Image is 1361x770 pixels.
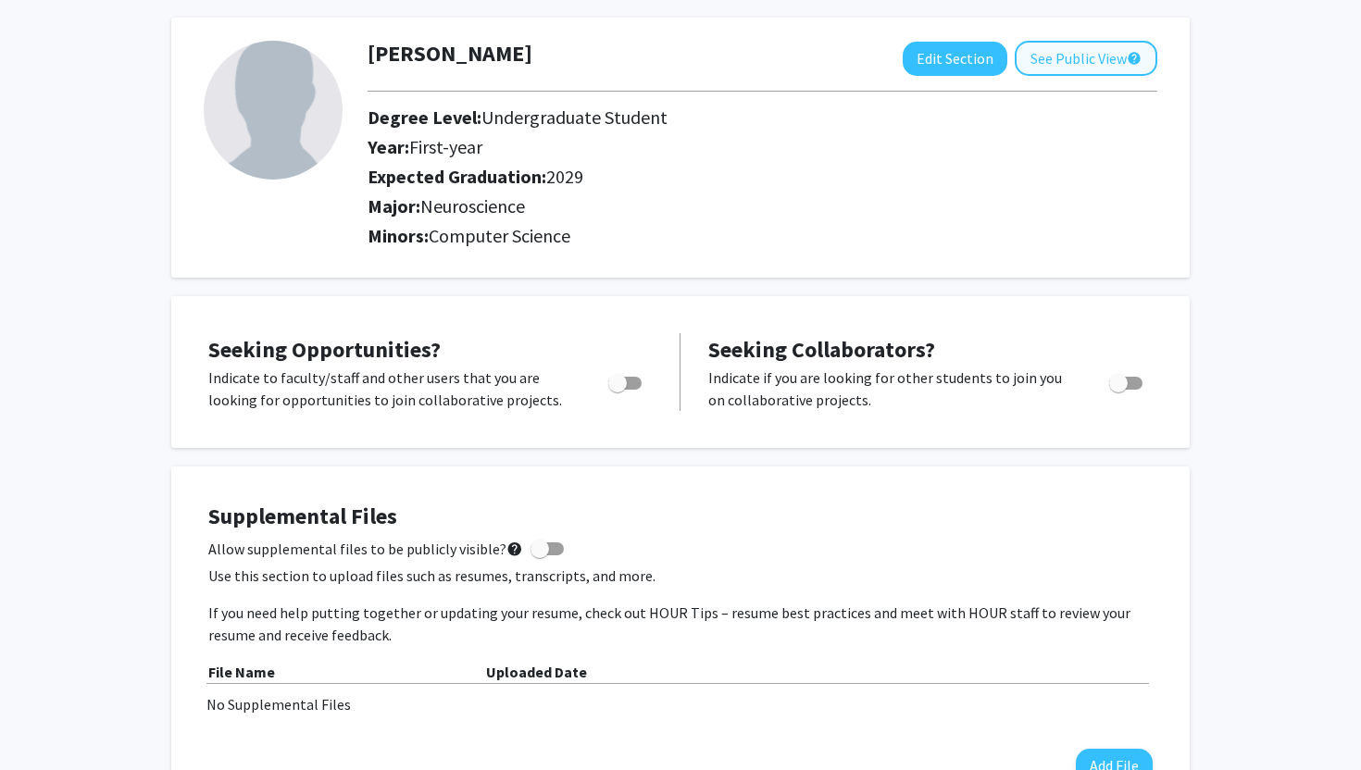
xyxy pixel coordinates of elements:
div: No Supplemental Files [206,693,1155,715]
span: 2029 [546,165,583,188]
p: If you need help putting together or updating your resume, check out HOUR Tips – resume best prac... [208,602,1153,646]
span: Neuroscience [420,194,525,217]
p: Indicate if you are looking for other students to join you on collaborative projects. [708,366,1074,411]
span: Undergraduate Student [481,106,668,129]
h2: Major: [368,195,1157,217]
b: File Name [208,663,275,681]
h4: Supplemental Files [208,503,1153,530]
p: Indicate to faculty/staff and other users that you are looking for opportunities to join collabor... [208,366,573,411]
span: First-year [409,135,482,158]
b: Uploaded Date [486,663,587,681]
div: Toggle [601,366,652,394]
span: Computer Science [429,224,570,247]
button: See Public View [1015,41,1157,76]
h1: [PERSON_NAME] [368,41,532,68]
mat-icon: help [1127,47,1142,69]
h2: Expected Graduation: [368,166,1054,188]
h2: Minors: [368,225,1157,247]
img: Profile Picture [204,41,343,180]
div: Toggle [1102,366,1153,394]
span: Allow supplemental files to be publicly visible? [208,538,523,560]
iframe: Chat [14,687,79,756]
h2: Degree Level: [368,106,1054,129]
span: Seeking Opportunities? [208,335,441,364]
h2: Year: [368,136,1054,158]
button: Edit Section [903,42,1007,76]
mat-icon: help [506,538,523,560]
span: Seeking Collaborators? [708,335,935,364]
p: Use this section to upload files such as resumes, transcripts, and more. [208,565,1153,587]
